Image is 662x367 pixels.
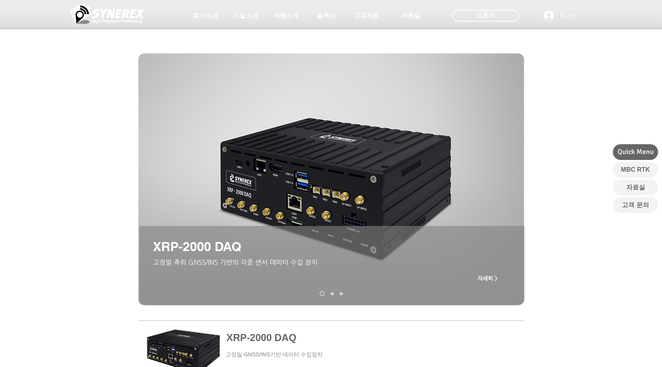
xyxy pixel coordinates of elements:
[472,270,503,286] a: 자세히 >
[340,292,343,295] a: MGI-2000
[307,8,346,24] a: 솔루션
[538,8,581,23] button: 로그인
[476,11,495,20] span: 스토어
[557,12,579,20] span: 로그인
[613,162,658,178] a: MBC RTK
[331,292,334,295] a: XRP-2000
[613,144,658,160] div: Quick Menu
[233,12,258,20] span: 기술소개
[354,12,379,20] span: 고객지원
[186,8,225,24] a: 회사소개
[138,53,524,305] img: XRP2000DAQ_02.png
[478,275,498,281] span: 자세히 >
[226,8,265,24] a: 기술소개
[317,291,346,296] nav: 슬라이드
[153,258,318,266] span: ​고정밀 측위 GNSS/INS 기반의 각종 센서 데이터 수집 장치
[452,10,519,22] div: 스토어
[613,180,658,195] a: 자료실
[626,183,645,192] span: 자료실
[613,197,658,213] a: 고객 문의
[621,165,650,174] span: MBC RTK
[138,53,524,305] div: 슬라이드쇼
[274,12,299,20] span: 제품소개
[347,8,386,24] a: 고객지원
[320,291,325,296] a: XRP-2000 DAQ
[391,8,430,24] a: 자료실
[317,12,336,20] span: 솔루션
[153,239,241,254] span: XRP-2000 DAQ
[622,201,649,209] span: 고객 문의
[193,12,218,20] span: 회사소개
[70,2,145,26] img: 씨너렉스_White_simbol_대지 1.png
[401,12,420,20] span: 자료실
[618,147,654,157] span: Quick Menu
[267,8,306,24] a: 제품소개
